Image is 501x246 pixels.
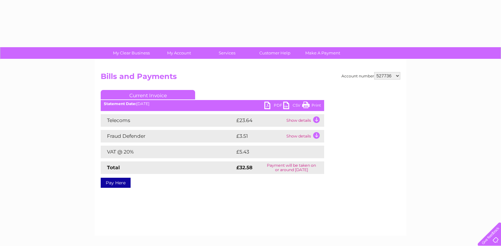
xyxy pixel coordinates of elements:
div: [DATE] [101,102,324,106]
strong: £32.58 [236,165,252,171]
a: Services [201,47,253,59]
td: Show details [285,114,324,127]
a: My Clear Business [105,47,157,59]
a: PDF [264,102,283,111]
a: Customer Help [249,47,301,59]
b: Statement Date: [104,101,136,106]
td: £5.43 [235,146,309,158]
td: VAT @ 20% [101,146,235,158]
h2: Bills and Payments [101,72,400,84]
td: £23.64 [235,114,285,127]
strong: Total [107,165,120,171]
td: Telecoms [101,114,235,127]
a: CSV [283,102,302,111]
td: Show details [285,130,324,143]
a: Make A Payment [297,47,349,59]
td: £3.51 [235,130,285,143]
td: Payment will be taken on or around [DATE] [259,161,324,174]
td: Fraud Defender [101,130,235,143]
div: Account number [341,72,400,80]
a: Pay Here [101,178,131,188]
a: Print [302,102,321,111]
a: My Account [153,47,205,59]
a: Current Invoice [101,90,195,99]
